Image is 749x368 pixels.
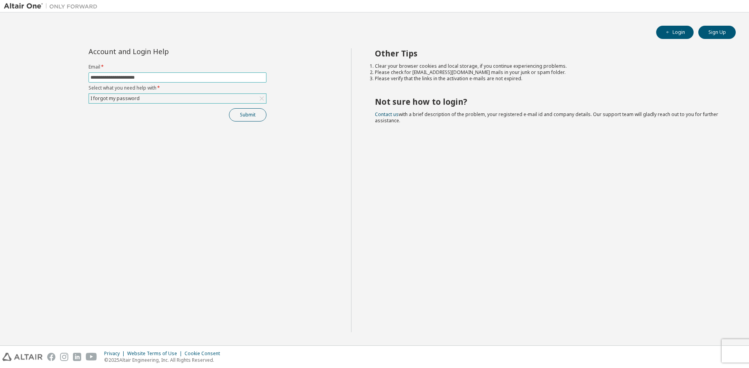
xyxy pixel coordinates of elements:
[127,350,185,357] div: Website Terms of Use
[89,48,231,55] div: Account and Login Help
[47,353,55,361] img: facebook.svg
[104,357,225,363] p: © 2025 Altair Engineering, Inc. All Rights Reserved.
[375,76,722,82] li: Please verify that the links in the activation e-mails are not expired.
[656,26,694,39] button: Login
[86,353,97,361] img: youtube.svg
[104,350,127,357] div: Privacy
[698,26,736,39] button: Sign Up
[60,353,68,361] img: instagram.svg
[375,97,722,107] h2: Not sure how to login?
[89,64,266,70] label: Email
[73,353,81,361] img: linkedin.svg
[4,2,101,10] img: Altair One
[375,111,718,124] span: with a brief description of the problem, your registered e-mail id and company details. Our suppo...
[229,108,266,121] button: Submit
[89,85,266,91] label: Select what you need help with
[89,94,141,103] div: I forgot my password
[375,69,722,76] li: Please check for [EMAIL_ADDRESS][DOMAIN_NAME] mails in your junk or spam folder.
[375,111,399,118] a: Contact us
[2,353,43,361] img: altair_logo.svg
[89,94,266,103] div: I forgot my password
[375,63,722,69] li: Clear your browser cookies and local storage, if you continue experiencing problems.
[185,350,225,357] div: Cookie Consent
[375,48,722,58] h2: Other Tips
